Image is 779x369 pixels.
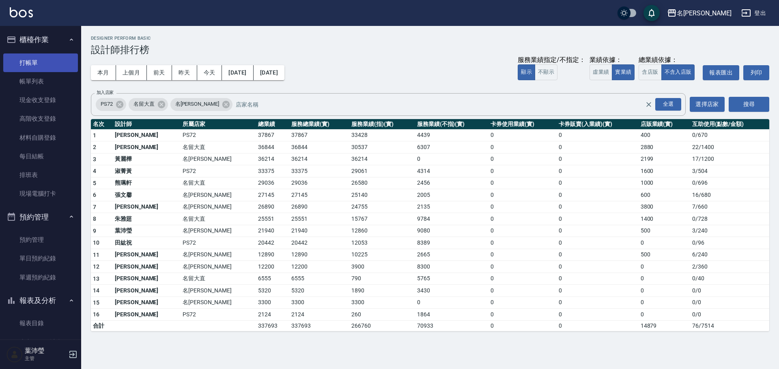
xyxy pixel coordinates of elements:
[3,207,78,228] button: 預約管理
[349,141,415,154] td: 30537
[639,309,691,321] td: 0
[590,64,612,80] button: 虛業績
[415,296,489,309] td: 0
[256,249,289,261] td: 12890
[256,141,289,154] td: 36844
[349,296,415,309] td: 3300
[3,72,78,91] a: 帳單列表
[256,201,289,213] td: 26890
[557,213,639,225] td: 0
[643,99,654,110] button: Clear
[639,273,691,285] td: 0
[181,165,256,177] td: PS72
[415,225,489,237] td: 9080
[743,65,769,80] button: 列印
[690,237,769,249] td: 0 / 96
[113,119,181,130] th: 設計師
[93,215,96,222] span: 8
[557,119,639,130] th: 卡券販賣(入業績)(實)
[3,29,78,50] button: 櫃檯作業
[289,261,349,273] td: 12200
[289,141,349,154] td: 36844
[557,177,639,189] td: 0
[349,285,415,297] td: 1890
[349,249,415,261] td: 10225
[113,285,181,297] td: [PERSON_NAME]
[96,100,118,108] span: PS72
[488,309,557,321] td: 0
[197,65,222,80] button: 今天
[488,119,557,130] th: 卡券使用業績(實)
[93,192,96,198] span: 6
[289,201,349,213] td: 26890
[3,268,78,287] a: 單週預約紀錄
[289,296,349,309] td: 3300
[415,189,489,201] td: 2005
[488,249,557,261] td: 0
[3,53,78,72] a: 打帳單
[181,296,256,309] td: 名[PERSON_NAME]
[113,141,181,154] td: [PERSON_NAME]
[3,128,78,147] a: 材料自購登錄
[181,189,256,201] td: 名[PERSON_NAME]
[415,201,489,213] td: 2135
[415,141,489,154] td: 6307
[690,97,725,112] button: 選擇店家
[557,237,639,249] td: 0
[289,237,349,249] td: 20442
[289,273,349,285] td: 6555
[557,285,639,297] td: 0
[664,5,735,21] button: 名[PERSON_NAME]
[93,180,96,186] span: 5
[488,177,557,189] td: 0
[488,201,557,213] td: 0
[91,65,116,80] button: 本月
[349,177,415,189] td: 26580
[488,320,557,331] td: 0
[677,8,732,18] div: 名[PERSON_NAME]
[488,225,557,237] td: 0
[256,129,289,141] td: 37867
[181,309,256,321] td: PS72
[690,273,769,285] td: 0 / 40
[557,249,639,261] td: 0
[256,189,289,201] td: 27145
[113,129,181,141] td: [PERSON_NAME]
[172,65,197,80] button: 昨天
[93,299,100,306] span: 15
[557,261,639,273] td: 0
[147,65,172,80] button: 前天
[3,166,78,184] a: 排班表
[639,56,699,64] div: 總業績依據：
[518,56,585,64] div: 服務業績指定/不指定：
[415,320,489,331] td: 70933
[3,184,78,203] a: 現場電腦打卡
[639,249,691,261] td: 500
[93,132,96,139] span: 1
[289,165,349,177] td: 33375
[289,129,349,141] td: 37867
[639,285,691,297] td: 0
[488,296,557,309] td: 0
[349,201,415,213] td: 24755
[170,100,224,108] span: 名[PERSON_NAME]
[3,290,78,311] button: 報表及分析
[289,213,349,225] td: 25551
[113,261,181,273] td: [PERSON_NAME]
[256,119,289,130] th: 總業績
[113,213,181,225] td: 朱雅莛
[181,225,256,237] td: 名[PERSON_NAME]
[488,273,557,285] td: 0
[97,90,114,96] label: 加入店家
[113,273,181,285] td: [PERSON_NAME]
[256,177,289,189] td: 29036
[639,296,691,309] td: 0
[557,165,639,177] td: 0
[557,273,639,285] td: 0
[113,225,181,237] td: 葉沛瑩
[181,153,256,165] td: 名[PERSON_NAME]
[690,225,769,237] td: 3 / 240
[557,225,639,237] td: 0
[113,237,181,249] td: 田紘祝
[639,141,691,154] td: 2880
